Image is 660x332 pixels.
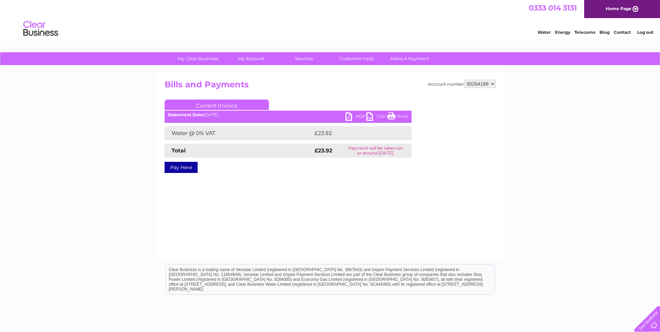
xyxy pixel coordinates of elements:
strong: £23.92 [315,147,332,154]
a: Water [538,30,551,35]
b: Statement Date: [168,112,204,117]
a: PDF [345,112,366,122]
td: Payment will be taken on or around [DATE] [339,144,412,158]
img: logo.png [23,18,58,39]
a: Contact [614,30,631,35]
div: Clear Business is a trading name of Verastar Limited (registered in [GEOGRAPHIC_DATA] No. 3667643... [166,4,495,34]
h2: Bills and Payments [165,80,496,93]
a: Customer Help [328,52,385,65]
a: Services [275,52,333,65]
td: Water @ 0% VAT [165,126,313,140]
a: Log out [637,30,653,35]
div: Account number [428,80,496,88]
a: CSV [366,112,387,122]
div: [DATE] [165,112,412,117]
a: Print [387,112,408,122]
a: Blog [599,30,610,35]
a: Make A Payment [381,52,438,65]
td: £23.92 [313,126,397,140]
a: 0333 014 3131 [529,3,577,12]
strong: Total [172,147,186,154]
a: My Account [222,52,280,65]
a: My Clear Business [169,52,227,65]
a: Telecoms [574,30,595,35]
a: Pay Here [165,162,198,173]
a: Current Invoice [165,100,269,110]
a: Energy [555,30,570,35]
